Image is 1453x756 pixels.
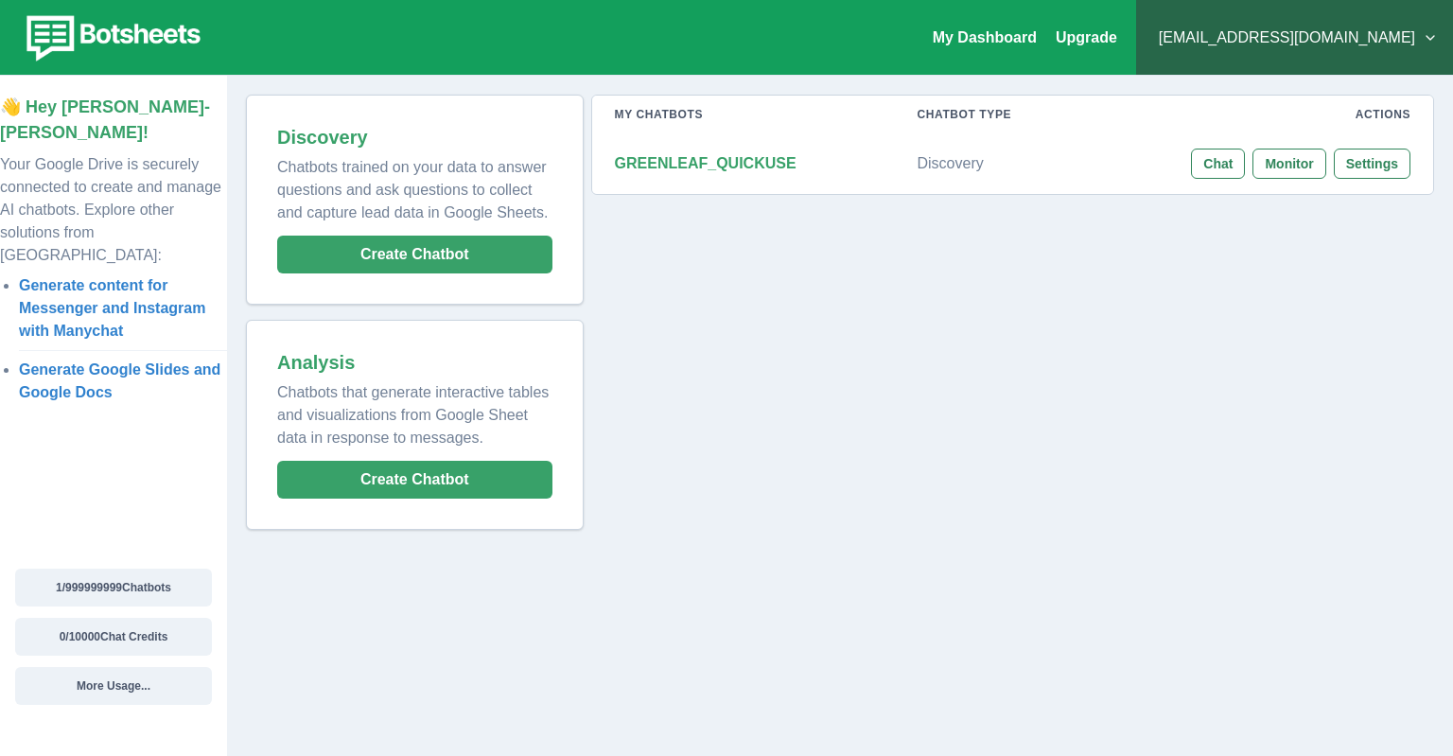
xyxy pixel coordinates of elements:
[615,155,797,171] strong: GREENLEAF_QUICKUSE
[15,618,212,656] button: 0/10000Chat Credits
[917,154,1058,173] p: Discovery
[19,361,220,400] a: Generate Google Slides and Google Docs
[15,11,206,64] img: botsheets-logo.png
[277,351,552,374] h2: Analysis
[277,149,552,224] p: Chatbots trained on your data to answer questions and ask questions to collect and capture lead d...
[15,569,212,607] button: 1/999999999Chatbots
[1151,19,1438,57] button: [EMAIL_ADDRESS][DOMAIN_NAME]
[894,96,1080,133] th: Chatbot Type
[277,236,552,273] button: Create Chatbot
[19,277,205,339] a: Generate content for Messenger and Instagram with Manychat
[277,126,552,149] h2: Discovery
[277,461,552,499] button: Create Chatbot
[1080,96,1433,133] th: Actions
[1056,29,1117,45] a: Upgrade
[15,667,212,705] button: More Usage...
[1334,149,1410,179] button: Settings
[277,374,552,449] p: Chatbots that generate interactive tables and visualizations from Google Sheet data in response t...
[933,29,1037,45] a: My Dashboard
[592,96,895,133] th: My Chatbots
[1252,149,1325,179] button: Monitor
[1191,149,1245,179] button: Chat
